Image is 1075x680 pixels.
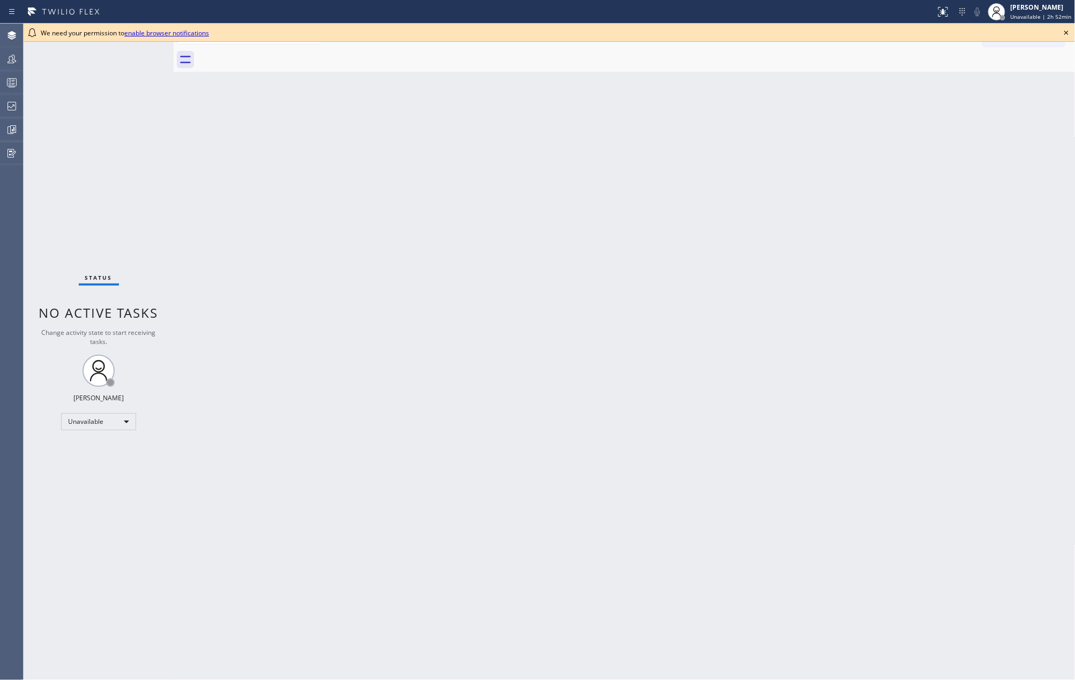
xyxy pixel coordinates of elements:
a: enable browser notifications [124,28,209,38]
span: Change activity state to start receiving tasks. [42,328,156,346]
span: Unavailable | 2h 52min [1011,13,1072,20]
div: [PERSON_NAME] [1011,3,1072,12]
span: Status [85,274,113,281]
div: Unavailable [61,413,136,430]
span: No active tasks [39,304,159,322]
span: We need your permission to [41,28,209,38]
button: Mute [970,4,985,19]
div: [PERSON_NAME] [73,393,124,402]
